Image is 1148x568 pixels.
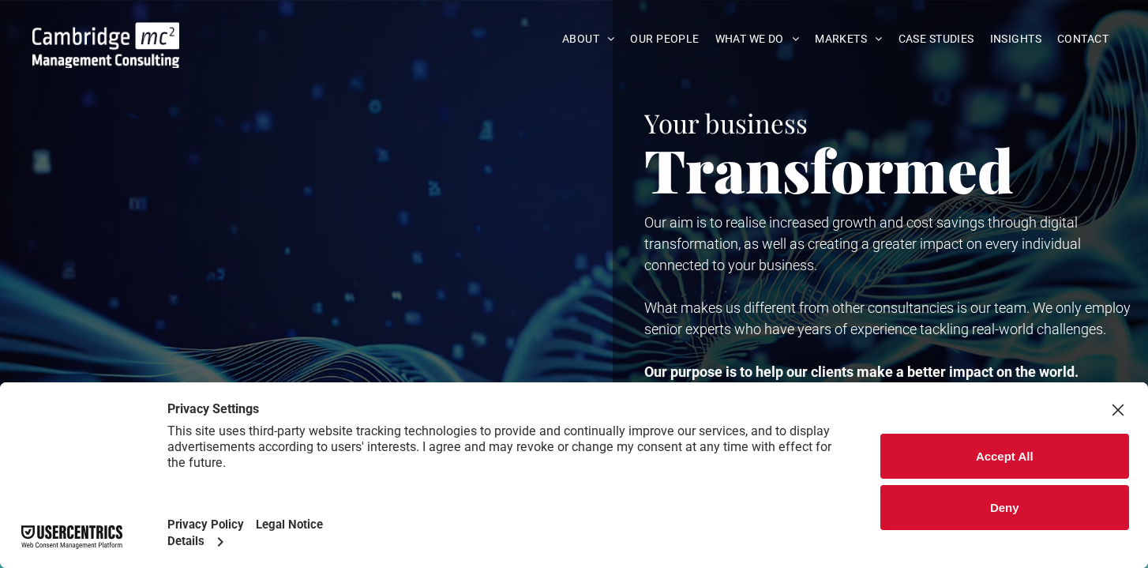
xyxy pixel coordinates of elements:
strong: Our purpose is to help our clients make a better impact on the world. [644,363,1079,380]
span: Our aim is to realise increased growth and cost savings through digital transformation, as well a... [644,214,1081,273]
a: ABOUT [554,27,623,51]
a: INSIGHTS [982,27,1049,51]
span: What makes us different from other consultancies is our team. We only employ senior experts who h... [644,299,1131,337]
img: Go to Homepage [32,22,179,68]
a: WHAT WE DO [707,27,808,51]
span: Your business [644,105,808,140]
a: MARKETS [807,27,890,51]
a: CONTACT [1049,27,1116,51]
a: Your Business Transformed | Cambridge Management Consulting [32,24,179,41]
span: Transformed [644,130,1014,209]
a: OUR PEOPLE [622,27,707,51]
a: CASE STUDIES [891,27,982,51]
